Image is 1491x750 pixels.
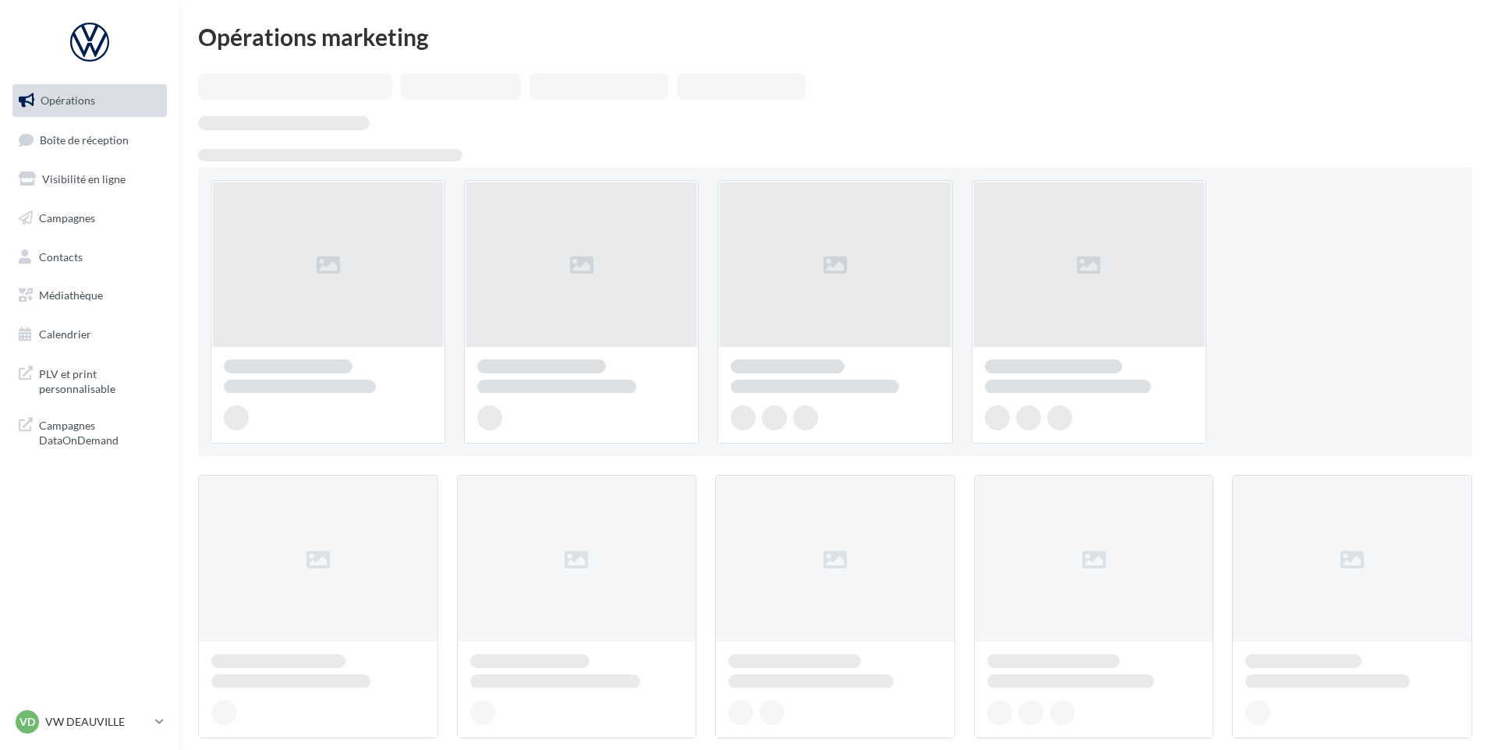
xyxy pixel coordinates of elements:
span: Contacts [39,249,83,263]
span: Visibilité en ligne [42,172,126,186]
span: PLV et print personnalisable [39,363,161,397]
a: Calendrier [9,318,170,351]
span: Calendrier [39,327,91,341]
span: Campagnes DataOnDemand [39,415,161,448]
span: Boîte de réception [40,133,129,146]
a: Boîte de réception [9,123,170,157]
div: Opérations marketing [198,25,1472,48]
a: Opérations [9,84,170,117]
p: VW DEAUVILLE [45,714,149,730]
a: PLV et print personnalisable [9,357,170,403]
a: Visibilité en ligne [9,163,170,196]
a: Médiathèque [9,279,170,312]
a: Campagnes [9,202,170,235]
a: Campagnes DataOnDemand [9,409,170,455]
span: VD [19,714,35,730]
a: Contacts [9,241,170,274]
span: Médiathèque [39,288,103,302]
span: Campagnes [39,211,95,225]
a: VD VW DEAUVILLE [12,707,167,737]
span: Opérations [41,94,95,107]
